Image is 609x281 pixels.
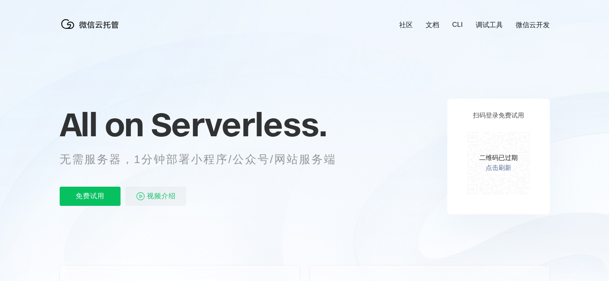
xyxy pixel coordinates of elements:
p: 无需服务器，1分钟部署小程序/公众号/网站服务端 [60,151,351,167]
a: 微信云托管 [60,26,124,33]
img: video_play.svg [136,191,145,201]
span: Serverless. [151,104,327,144]
a: 调试工具 [476,20,503,30]
a: 微信云开发 [516,20,550,30]
a: CLI [452,21,462,29]
a: 社区 [399,20,413,30]
img: 微信云托管 [60,16,124,32]
p: 二维码已过期 [479,154,518,162]
span: 视频介绍 [147,187,176,206]
p: 免费试用 [60,187,121,206]
p: 扫码登录免费试用 [473,112,524,120]
a: 文档 [426,20,439,30]
span: All on [60,104,143,144]
a: 点击刷新 [486,164,511,172]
